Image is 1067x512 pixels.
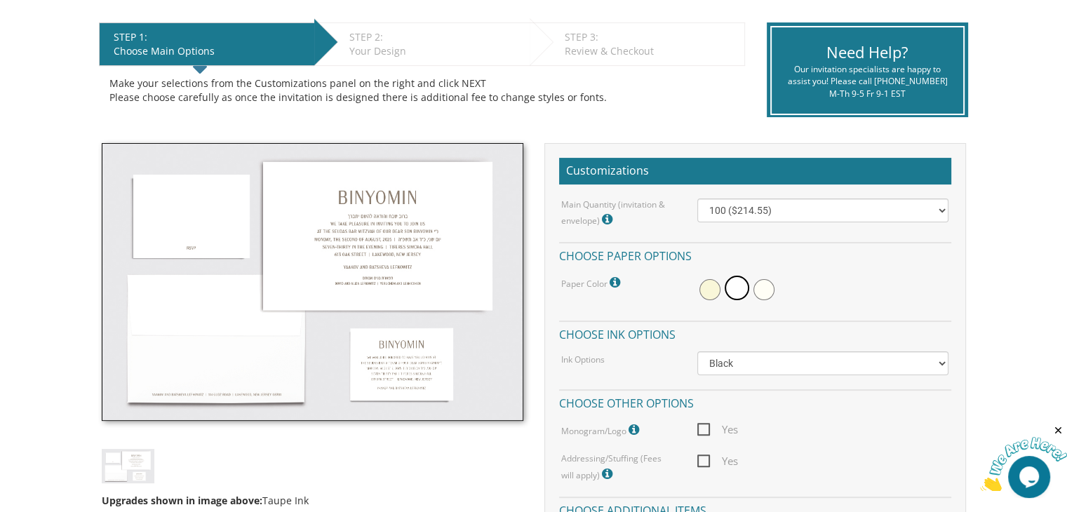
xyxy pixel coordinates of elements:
label: Addressing/Stuffing (Fees will apply) [561,452,676,483]
span: Yes [697,421,738,438]
iframe: chat widget [980,424,1067,491]
label: Monogram/Logo [561,421,643,439]
img: bminv-thumb-20.jpg [102,449,154,483]
div: Choose Main Options [114,44,307,58]
label: Main Quantity (invitation & envelope) [561,198,676,229]
div: Our invitation specialists are happy to assist you! Please call [PHONE_NUMBER] M-Th 9-5 Fr 9-1 EST [782,63,953,99]
div: Your Design [349,44,523,58]
div: STEP 1: [114,30,307,44]
label: Paper Color [561,274,624,292]
div: STEP 2: [349,30,523,44]
span: Upgrades shown in image above: [102,494,262,507]
img: bminv-thumb-20.jpg [102,143,523,421]
div: Make your selections from the Customizations panel on the right and click NEXT Please choose care... [109,76,734,105]
div: Need Help? [782,41,953,63]
h4: Choose ink options [559,321,951,345]
div: STEP 3: [565,30,737,44]
h4: Choose paper options [559,242,951,267]
h4: Choose other options [559,389,951,414]
span: Yes [697,452,738,470]
div: Review & Checkout [565,44,737,58]
h2: Customizations [559,158,951,184]
label: Ink Options [561,353,605,365]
